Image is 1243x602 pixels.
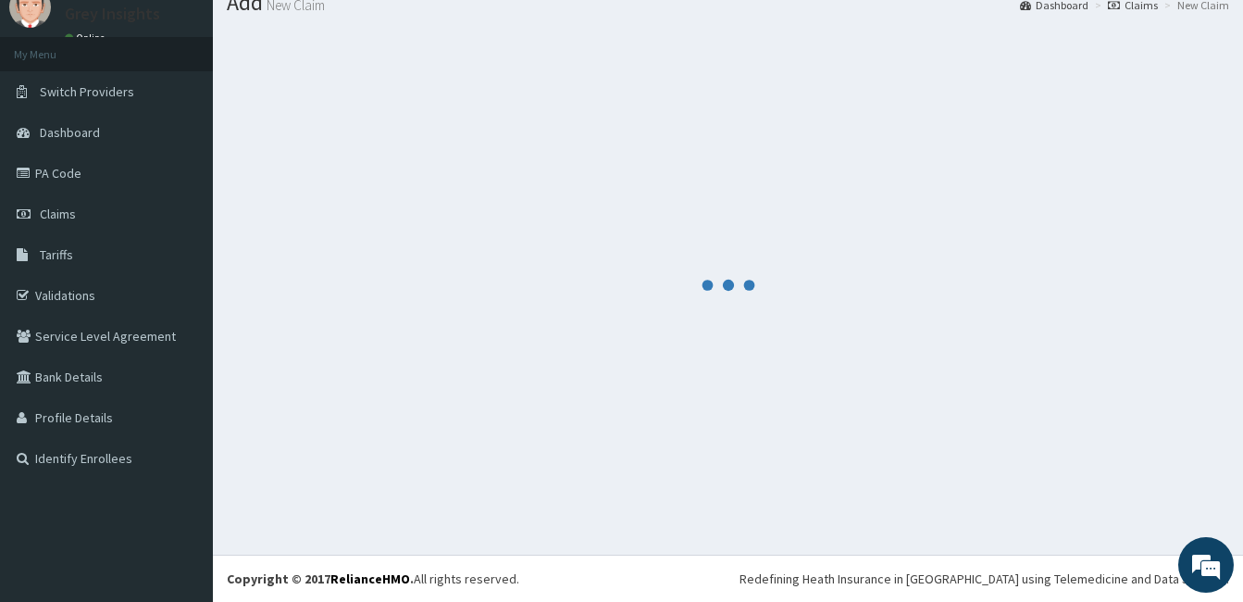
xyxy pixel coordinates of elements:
span: Dashboard [40,124,100,141]
svg: audio-loading [701,257,756,313]
span: Claims [40,206,76,222]
textarea: Type your message and hit 'Enter' [9,404,353,469]
p: Grey Insights [65,6,160,22]
a: RelianceHMO [330,571,410,587]
div: Chat with us now [96,104,311,128]
strong: Copyright © 2017 . [227,571,414,587]
div: Minimize live chat window [304,9,348,54]
a: Online [65,31,109,44]
footer: All rights reserved. [213,555,1243,602]
span: We're online! [107,182,255,370]
span: Tariffs [40,246,73,263]
span: Switch Providers [40,83,134,100]
div: Redefining Heath Insurance in [GEOGRAPHIC_DATA] using Telemedicine and Data Science! [740,570,1229,588]
img: d_794563401_company_1708531726252_794563401 [34,93,75,139]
